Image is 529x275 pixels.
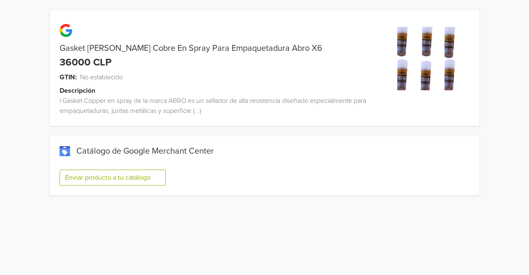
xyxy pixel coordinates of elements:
[60,170,166,186] button: Enviar producto a tu catálogo
[60,57,112,69] div: 36000 CLP
[394,27,458,90] img: product_image
[60,146,470,156] div: Catálogo de Google Merchant Center
[80,72,123,82] span: No establecido
[50,43,372,53] div: Gasket [PERSON_NAME] Cobre En Spray Para Empaquetadura Abro X6
[60,86,382,96] div: Descripción
[60,72,77,82] span: GTIN:
[50,96,372,116] div: l Gasket Copper en spray de la marca ABRO es un sellador de alta resistencia diseñado especialmen...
